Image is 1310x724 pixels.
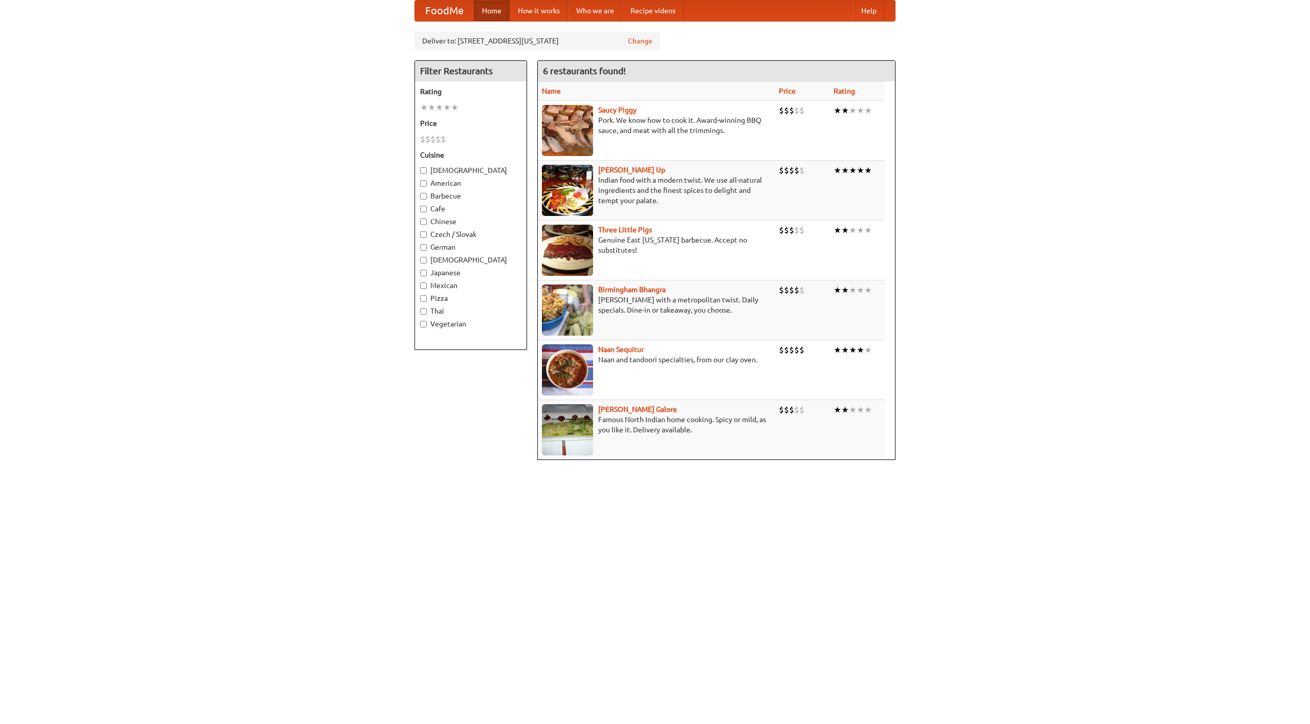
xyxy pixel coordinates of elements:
[799,165,804,176] li: $
[420,306,521,316] label: Thai
[542,284,593,336] img: bhangra.jpg
[794,165,799,176] li: $
[542,404,593,455] img: currygalore.jpg
[542,355,771,365] p: Naan and tandoori specialties, from our clay oven.
[420,268,521,278] label: Japanese
[841,284,849,296] li: ★
[510,1,568,21] a: How it works
[799,284,804,296] li: $
[430,134,435,145] li: $
[784,404,789,415] li: $
[857,225,864,236] li: ★
[542,225,593,276] img: littlepigs.jpg
[420,229,521,239] label: Czech / Slovak
[542,414,771,435] p: Famous North Indian home cooking. Spicy or mild, as you like it. Delivery available.
[443,102,451,113] li: ★
[542,105,593,156] img: saucy.jpg
[841,344,849,356] li: ★
[857,344,864,356] li: ★
[849,284,857,296] li: ★
[779,105,784,116] li: $
[779,404,784,415] li: $
[864,344,872,356] li: ★
[799,105,804,116] li: $
[794,284,799,296] li: $
[420,282,427,289] input: Mexican
[420,308,427,315] input: Thai
[420,216,521,227] label: Chinese
[784,105,789,116] li: $
[428,102,435,113] li: ★
[542,235,771,255] p: Genuine East [US_STATE] barbecue. Accept no substitutes!
[542,175,771,206] p: Indian food with a modern twist. We use all-natural ingredients and the finest spices to delight ...
[420,118,521,128] h5: Price
[542,87,561,95] a: Name
[441,134,446,145] li: $
[779,225,784,236] li: $
[789,105,794,116] li: $
[784,225,789,236] li: $
[420,193,427,200] input: Barbecue
[598,226,652,234] b: Three Little Pigs
[849,225,857,236] li: ★
[799,344,804,356] li: $
[568,1,622,21] a: Who we are
[420,206,427,212] input: Cafe
[799,404,804,415] li: $
[451,102,458,113] li: ★
[420,134,425,145] li: $
[779,284,784,296] li: $
[420,102,428,113] li: ★
[414,32,660,50] div: Deliver to: [STREET_ADDRESS][US_STATE]
[425,134,430,145] li: $
[420,167,427,174] input: [DEMOGRAPHIC_DATA]
[420,178,521,188] label: American
[841,225,849,236] li: ★
[598,345,644,354] a: Naan Sequitur
[420,295,427,302] input: Pizza
[598,166,665,174] a: [PERSON_NAME] Up
[420,319,521,329] label: Vegetarian
[779,165,784,176] li: $
[542,165,593,216] img: curryup.jpg
[435,134,441,145] li: $
[841,165,849,176] li: ★
[799,225,804,236] li: $
[598,106,637,114] b: Saucy Piggy
[420,244,427,251] input: German
[420,218,427,225] input: Chinese
[420,86,521,97] h5: Rating
[841,404,849,415] li: ★
[542,344,593,396] img: naansequitur.jpg
[420,257,427,264] input: [DEMOGRAPHIC_DATA]
[415,61,527,81] h4: Filter Restaurants
[841,105,849,116] li: ★
[849,105,857,116] li: ★
[779,344,784,356] li: $
[794,105,799,116] li: $
[598,286,666,294] a: Birmingham Bhangra
[420,321,427,327] input: Vegetarian
[784,284,789,296] li: $
[789,225,794,236] li: $
[542,295,771,315] p: [PERSON_NAME] with a metropolitan twist. Daily specials. Dine-in or takeaway, you choose.
[474,1,510,21] a: Home
[834,225,841,236] li: ★
[789,165,794,176] li: $
[834,105,841,116] li: ★
[864,225,872,236] li: ★
[420,293,521,303] label: Pizza
[784,344,789,356] li: $
[789,284,794,296] li: $
[420,191,521,201] label: Barbecue
[784,165,789,176] li: $
[857,284,864,296] li: ★
[420,242,521,252] label: German
[789,344,794,356] li: $
[794,344,799,356] li: $
[420,231,427,238] input: Czech / Slovak
[834,284,841,296] li: ★
[857,105,864,116] li: ★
